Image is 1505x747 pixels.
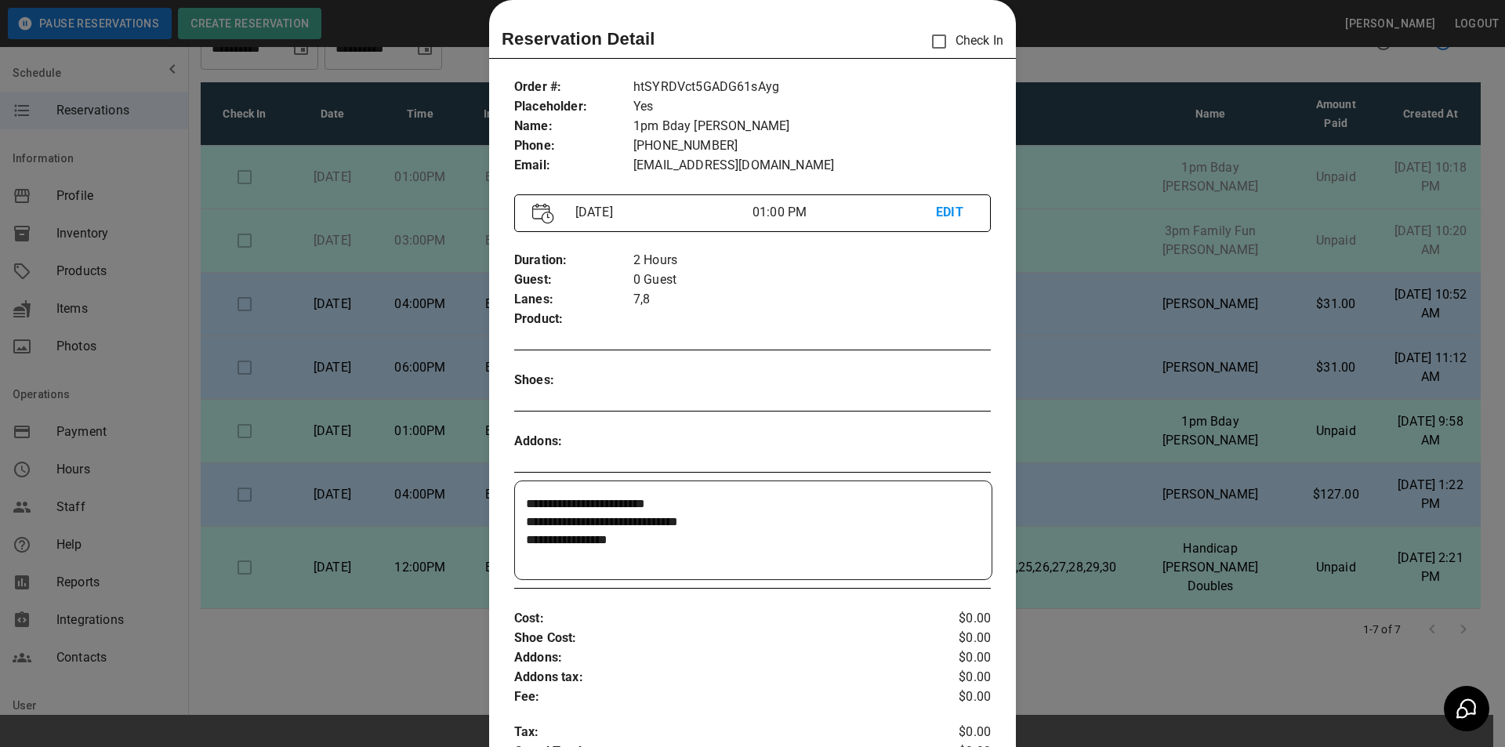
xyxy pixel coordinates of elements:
p: Guest : [514,270,633,290]
p: $0.00 [912,609,991,629]
p: Cost : [514,609,912,629]
p: Addons tax : [514,668,912,687]
p: Email : [514,156,633,176]
p: $0.00 [912,723,991,742]
p: 01:00 PM [752,203,936,222]
p: Check In [923,25,1003,58]
p: Name : [514,117,633,136]
p: Duration : [514,251,633,270]
p: 7,8 [633,290,991,310]
p: Phone : [514,136,633,156]
p: [PHONE_NUMBER] [633,136,991,156]
p: Tax : [514,723,912,742]
p: Yes [633,97,991,117]
p: Reservation Detail [502,26,655,52]
p: $0.00 [912,648,991,668]
p: 1pm Bday [PERSON_NAME] [633,117,991,136]
p: Shoes : [514,371,633,390]
p: Order # : [514,78,633,97]
p: Fee : [514,687,912,707]
p: 0 Guest [633,270,991,290]
p: [DATE] [569,203,752,222]
p: EDIT [936,203,973,223]
p: Shoe Cost : [514,629,912,648]
p: Addons : [514,432,633,451]
p: $0.00 [912,629,991,648]
p: $0.00 [912,687,991,707]
p: Lanes : [514,290,633,310]
p: Placeholder : [514,97,633,117]
p: Product : [514,310,633,329]
p: 2 Hours [633,251,991,270]
img: Vector [532,203,554,224]
p: htSYRDVct5GADG61sAyg [633,78,991,97]
p: [EMAIL_ADDRESS][DOMAIN_NAME] [633,156,991,176]
p: $0.00 [912,668,991,687]
p: Addons : [514,648,912,668]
